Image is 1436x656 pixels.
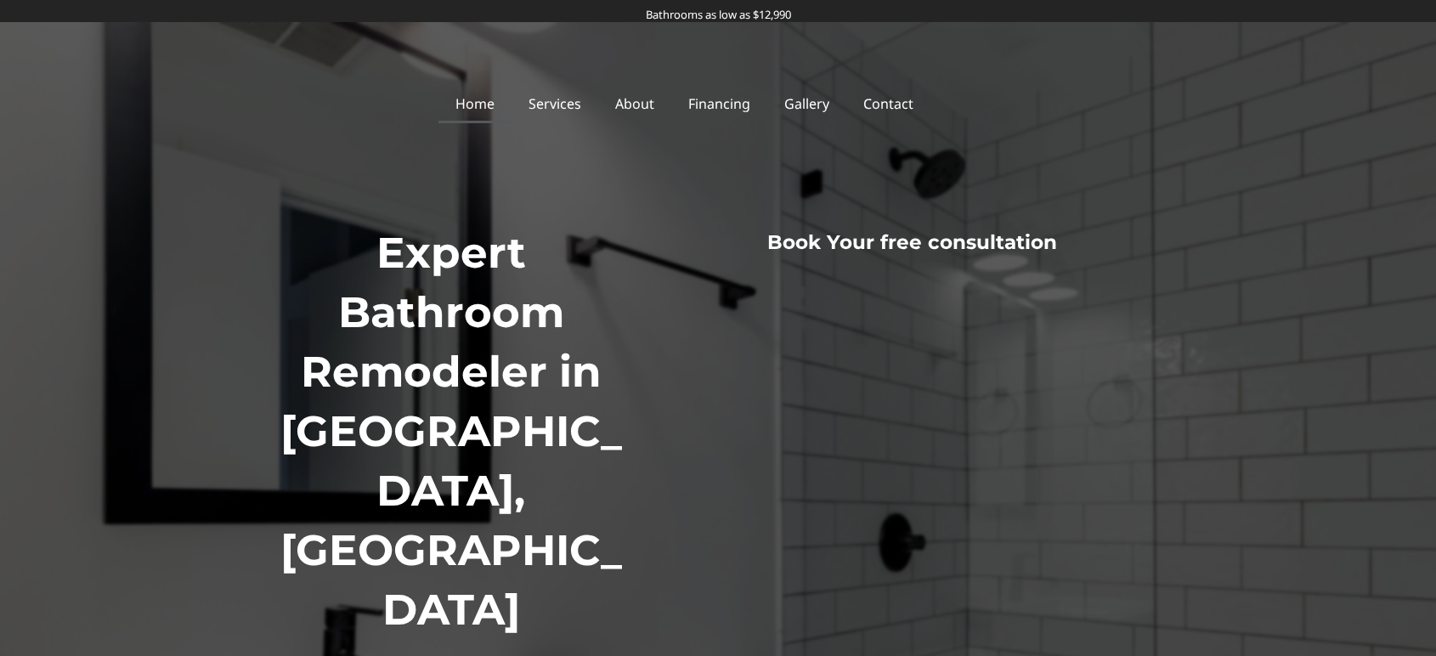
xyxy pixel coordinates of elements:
[657,230,1168,256] h3: Book Your free consultation
[268,223,635,640] h1: Expert Bathroom Remodeler in [GEOGRAPHIC_DATA], [GEOGRAPHIC_DATA]
[767,84,846,123] a: Gallery
[846,84,930,123] a: Contact
[598,84,671,123] a: About
[671,84,767,123] a: Financing
[438,84,512,123] a: Home
[512,84,598,123] a: Services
